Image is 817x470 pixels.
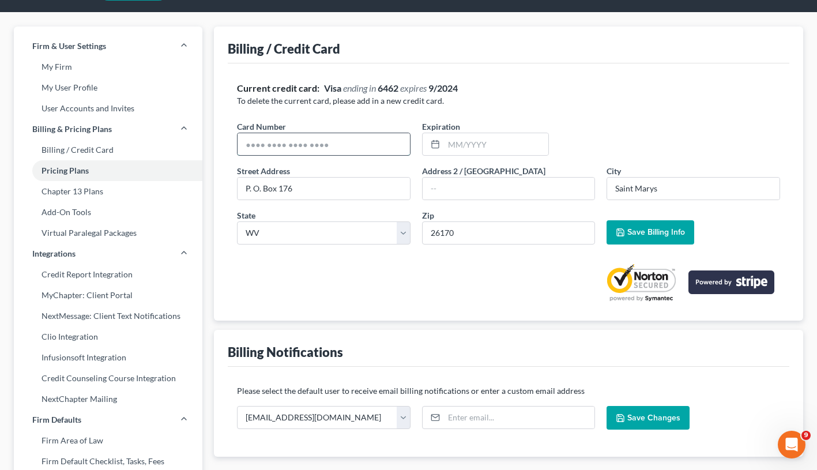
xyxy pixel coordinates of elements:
a: Add-On Tools [14,202,202,223]
input: Enter email... [444,407,595,428]
input: Enter street address [238,178,410,200]
span: City [607,166,621,176]
div: Billing Notifications [228,344,343,360]
a: Billing / Credit Card [14,140,202,160]
input: ●●●● ●●●● ●●●● ●●●● [238,133,410,155]
img: Powered by Symantec [603,263,679,302]
a: NextChapter Mailing [14,389,202,409]
a: Billing & Pricing Plans [14,119,202,140]
a: Norton Secured privacy certification [603,263,679,302]
input: -- [423,178,595,200]
span: Card Number [237,122,286,131]
span: Street Address [237,166,290,176]
div: Billing / Credit Card [228,40,340,57]
a: My User Profile [14,77,202,98]
input: Enter city [607,178,780,200]
span: Firm & User Settings [32,40,106,52]
button: Save Changes [607,406,690,430]
span: Firm Defaults [32,414,81,426]
p: Please select the default user to receive email billing notifications or enter a custom email add... [237,385,780,397]
a: Firm & User Settings [14,36,202,57]
a: Firm Area of Law [14,430,202,451]
span: Expiration [422,122,460,131]
strong: Current credit card: [237,82,319,93]
span: Billing & Pricing Plans [32,123,112,135]
span: Save Changes [627,413,680,423]
a: Credit Report Integration [14,264,202,285]
img: stripe-logo-2a7f7e6ca78b8645494d24e0ce0d7884cb2b23f96b22fa3b73b5b9e177486001.png [688,270,774,294]
input: XXXXX [422,221,596,245]
a: NextMessage: Client Text Notifications [14,306,202,326]
a: My Firm [14,57,202,77]
span: Save Billing Info [627,227,685,237]
a: Clio Integration [14,326,202,347]
span: Integrations [32,248,76,260]
a: Credit Counseling Course Integration [14,368,202,389]
span: Address 2 / [GEOGRAPHIC_DATA] [422,166,545,176]
a: MyChapter: Client Portal [14,285,202,306]
a: User Accounts and Invites [14,98,202,119]
a: Pricing Plans [14,160,202,181]
a: Chapter 13 Plans [14,181,202,202]
a: Infusionsoft Integration [14,347,202,368]
a: Integrations [14,243,202,264]
iframe: Intercom live chat [778,431,805,458]
p: To delete the current card, please add in a new credit card. [237,95,780,107]
span: ending in [343,82,376,93]
span: State [237,210,255,220]
span: 9 [801,431,811,440]
button: Save Billing Info [607,220,694,245]
input: MM/YYYY [444,133,548,155]
strong: Visa [324,82,341,93]
span: expires [400,82,427,93]
a: Virtual Paralegal Packages [14,223,202,243]
a: Firm Defaults [14,409,202,430]
strong: 6462 [378,82,398,93]
span: Zip [422,210,434,220]
strong: 9/2024 [428,82,458,93]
